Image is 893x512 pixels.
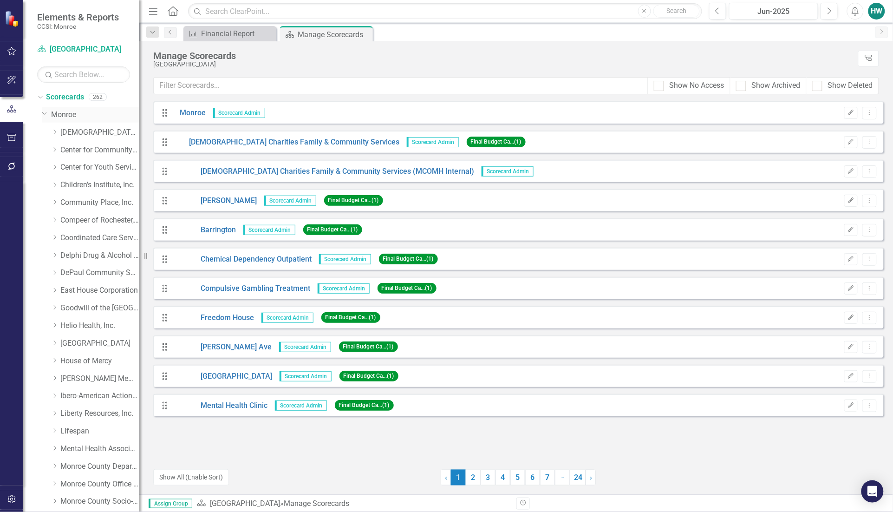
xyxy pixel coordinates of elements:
a: 7 [540,470,555,486]
a: Freedom House [173,313,254,323]
a: [PERSON_NAME] Ave [173,342,272,353]
a: 24 [570,470,586,486]
span: ‹ [445,473,447,482]
a: 3 [481,470,495,486]
a: Goodwill of the [GEOGRAPHIC_DATA] [60,303,139,314]
span: Scorecard Admin [213,108,265,118]
div: [GEOGRAPHIC_DATA] [153,61,854,68]
a: [DEMOGRAPHIC_DATA] Charities Family & Community Services (MCOMH Internal) [173,166,475,177]
a: Liberty Resources, Inc. [60,408,139,419]
div: Manage Scorecards [298,29,371,40]
div: Manage Scorecards [153,51,854,61]
a: [DEMOGRAPHIC_DATA] Charities Family & Community Services [60,127,139,138]
span: › [590,473,592,482]
span: Scorecard Admin [279,342,331,352]
a: [GEOGRAPHIC_DATA] [60,338,139,349]
span: Elements & Reports [37,12,119,23]
div: Show No Access [670,80,724,91]
span: Assign Group [149,499,192,508]
a: Monroe County Socio-Legal Center [60,496,139,507]
button: HW [868,3,885,20]
a: DePaul Community Services, lnc. [60,268,139,278]
a: Ibero-American Action League, Inc. [60,391,139,401]
span: Scorecard Admin [319,254,371,264]
button: Search [653,5,700,18]
div: Show Deleted [828,80,873,91]
span: Final Budget Ca...(1) [321,312,380,323]
span: Scorecard Admin [407,137,459,147]
span: 1 [451,470,466,486]
a: Compulsive Gambling Treatment [173,283,311,294]
input: Search ClearPoint... [188,3,702,20]
a: [PERSON_NAME] Memorial Institute, Inc. [60,374,139,384]
a: Financial Report [186,28,274,39]
a: [GEOGRAPHIC_DATA] [173,371,273,382]
a: Delphi Drug & Alcohol Council [60,250,139,261]
span: Final Budget Ca...(1) [339,371,398,381]
a: Monroe [51,110,139,120]
a: 4 [495,470,510,486]
div: Show Archived [752,80,801,91]
span: Final Budget Ca...(1) [378,283,437,294]
a: 6 [525,470,540,486]
a: Monroe [173,108,206,118]
span: Final Budget Ca...(1) [467,137,526,147]
span: Final Budget Ca...(1) [379,254,438,264]
button: Show All (Enable Sort) [153,469,229,486]
a: Mental Health Clinic [173,400,268,411]
span: Scorecard Admin [280,371,332,381]
a: East House Corporation [60,285,139,296]
small: CCSI: Monroe [37,23,119,30]
a: Barrington [173,225,236,236]
a: Monroe County Department of Social Services [60,461,139,472]
img: ClearPoint Strategy [5,11,21,27]
a: Scorecards [46,92,84,103]
span: Scorecard Admin [261,313,313,323]
span: Final Budget Ca...(1) [303,224,362,235]
span: Scorecard Admin [318,283,370,294]
span: Scorecard Admin [482,166,534,177]
span: Search [666,7,686,14]
input: Filter Scorecards... [153,77,648,94]
span: Final Budget Ca...(1) [339,341,398,352]
a: Helio Health, Inc. [60,321,139,331]
a: [DEMOGRAPHIC_DATA] Charities Family & Community Services [173,137,400,148]
div: » Manage Scorecards [197,499,509,509]
span: Scorecard Admin [243,225,295,235]
a: [GEOGRAPHIC_DATA] [37,44,130,55]
a: 2 [466,470,481,486]
input: Search Below... [37,66,130,83]
a: House of Mercy [60,356,139,367]
a: Center for Community Alternatives [60,145,139,156]
a: 5 [510,470,525,486]
a: [GEOGRAPHIC_DATA] [210,499,280,508]
a: Compeer of Rochester, Inc. [60,215,139,226]
button: Jun-2025 [729,3,818,20]
a: Chemical Dependency Outpatient [173,254,312,265]
div: Financial Report [201,28,274,39]
a: Monroe County Office of Mental Health [60,479,139,490]
a: Community Place, Inc. [60,197,139,208]
a: Mental Health Association [60,444,139,454]
a: Coordinated Care Services Inc. [60,233,139,243]
a: Children's Institute, Inc. [60,180,139,190]
span: Scorecard Admin [275,400,327,411]
a: [PERSON_NAME] [173,196,257,206]
a: Lifespan [60,426,139,437]
div: Jun-2025 [732,6,815,17]
a: Center for Youth Services, Inc. [60,162,139,173]
span: Final Budget Ca...(1) [324,195,383,206]
span: Scorecard Admin [264,196,316,206]
div: 262 [89,93,107,101]
span: Final Budget Ca...(1) [335,400,394,411]
div: Open Intercom Messenger [861,480,884,503]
